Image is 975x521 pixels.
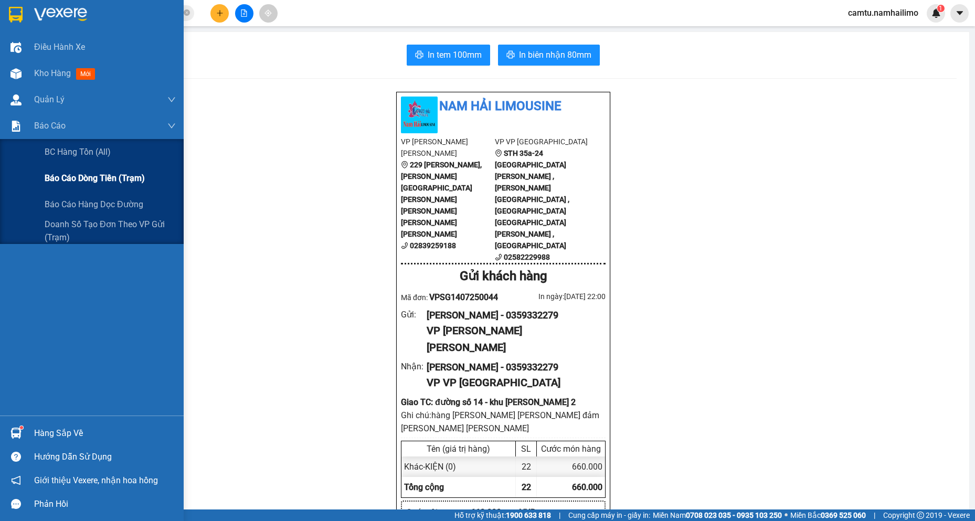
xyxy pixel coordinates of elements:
b: 02582229988 [504,253,550,261]
span: In tem 100mm [428,48,482,61]
div: Ghi chú: hàng [PERSON_NAME] [PERSON_NAME] đảm [PERSON_NAME] [PERSON_NAME] [401,409,606,435]
span: phone [401,242,408,249]
img: logo.jpg [401,97,438,133]
span: notification [11,475,21,485]
span: ⚪️ [785,513,788,517]
span: BC hàng tồn (all) [45,145,111,158]
span: environment [401,161,408,168]
span: printer [415,50,423,60]
li: VP [PERSON_NAME] [PERSON_NAME] [401,136,495,159]
div: Gửi : [401,308,427,321]
span: Miền Nam [653,509,782,521]
b: 02839259188 [410,241,456,250]
div: Tên (giá trị hàng) [404,444,513,454]
span: caret-down [955,8,965,18]
span: In biên nhận 80mm [519,48,591,61]
span: | [874,509,875,521]
span: Nhận: [100,10,125,21]
span: Gửi: [9,9,25,20]
div: Mã đơn: [401,291,503,304]
img: warehouse-icon [10,68,22,79]
div: [PERSON_NAME] [PERSON_NAME] [9,9,93,45]
span: 660.000 [572,482,602,492]
button: plus [210,4,229,23]
span: Cung cấp máy in - giấy in: [568,509,650,521]
span: Báo cáo hàng dọc đường [45,198,143,211]
span: printer [506,50,515,60]
span: Quản Lý [34,93,65,106]
span: down [167,95,176,104]
div: VP [GEOGRAPHIC_DATA] [100,9,207,34]
div: 660.000 [471,506,520,519]
div: [PERSON_NAME] - 0359332279 [427,308,597,323]
div: 660.000 [537,456,605,477]
button: printerIn tem 100mm [407,45,490,66]
span: 1 [939,5,942,12]
span: mới [76,68,95,80]
div: anh Đại - cún con [100,34,207,47]
span: Báo cáo [34,119,66,132]
span: Điều hành xe [34,40,85,54]
span: plus [216,9,224,17]
span: file-add [240,9,248,17]
span: environment [495,150,502,157]
span: Khác - KIỆN (0) [404,462,456,472]
sup: 1 [937,5,945,12]
li: Nam Hải Limousine [401,97,606,116]
div: Cước món hàng [539,444,602,454]
span: Báo cáo dòng tiền (trạm) [45,172,145,185]
span: Giới thiệu Vexere, nhận hoa hồng [34,474,158,487]
span: down [167,122,176,130]
div: VND [520,506,568,519]
img: logo-vxr [9,7,23,23]
img: solution-icon [10,121,22,132]
span: Hỗ trợ kỹ thuật: [454,509,551,521]
div: VP VP [GEOGRAPHIC_DATA] [427,375,597,391]
img: warehouse-icon [10,94,22,105]
span: phone [495,253,502,261]
b: 229 [PERSON_NAME], [PERSON_NAME][GEOGRAPHIC_DATA][PERSON_NAME][PERSON_NAME][PERSON_NAME][PERSON_N... [401,161,482,238]
div: [PERSON_NAME] - 0359332279 [427,360,597,375]
img: warehouse-icon [10,428,22,439]
button: file-add [235,4,253,23]
strong: 1900 633 818 [506,511,551,519]
div: Giao TC: đường số 14 - khu [PERSON_NAME] 2 [401,396,606,409]
div: Gửi khách hàng [401,267,606,286]
span: 22 [522,482,531,492]
div: CÚN CON SHOP [9,45,93,58]
span: close-circle [184,9,190,16]
div: In ngày: [DATE] 22:00 [503,291,606,302]
span: Doanh số tạo đơn theo VP gửi (trạm) [45,218,176,244]
div: 22 [516,456,537,477]
div: VP [PERSON_NAME] [PERSON_NAME] [427,323,597,356]
div: 0905325057 [100,47,207,61]
span: Miền Bắc [790,509,866,521]
sup: 1 [20,426,23,429]
span: aim [264,9,272,17]
div: 0946333544 [9,58,93,72]
button: caret-down [950,4,969,23]
div: Nhận : [401,360,427,373]
div: Phản hồi [34,496,176,512]
div: SL [518,444,534,454]
b: STH 35a-24 [GEOGRAPHIC_DATA][PERSON_NAME] , [PERSON_NAME][GEOGRAPHIC_DATA] , [GEOGRAPHIC_DATA] [G... [495,149,569,250]
span: Tổng cộng [404,482,444,492]
div: Hàng sắp về [34,426,176,441]
div: Cước rồi : [406,506,471,519]
button: aim [259,4,278,23]
span: VPSG1407250044 [429,292,498,302]
strong: 0369 525 060 [821,511,866,519]
span: camtu.namhailimo [840,6,927,19]
span: question-circle [11,452,21,462]
li: VP VP [GEOGRAPHIC_DATA] [495,136,589,147]
button: printerIn biên nhận 80mm [498,45,600,66]
div: Hướng dẫn sử dụng [34,449,176,465]
strong: 0708 023 035 - 0935 103 250 [686,511,782,519]
img: icon-new-feature [931,8,941,18]
img: warehouse-icon [10,42,22,53]
span: message [11,499,21,509]
span: Kho hàng [34,68,71,78]
span: close-circle [184,8,190,18]
span: | [559,509,560,521]
span: copyright [917,512,924,519]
